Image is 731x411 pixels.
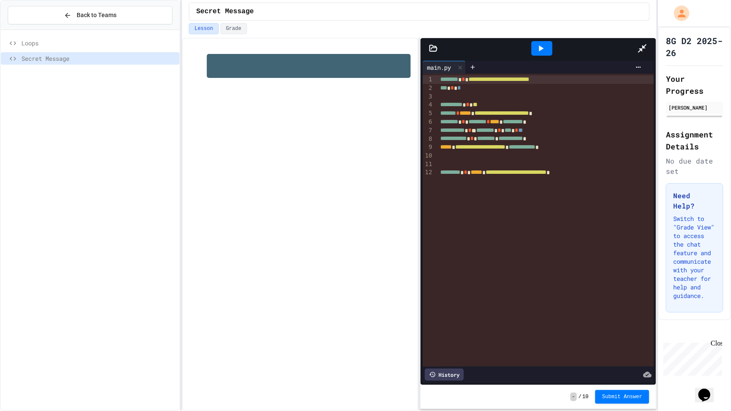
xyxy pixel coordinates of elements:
[423,92,433,101] div: 3
[423,135,433,143] div: 8
[21,54,176,63] span: Secret Message
[189,23,218,34] button: Lesson
[423,101,433,109] div: 4
[602,393,642,400] span: Submit Answer
[3,3,59,54] div: Chat with us now!Close
[21,39,176,48] span: Loops
[666,73,723,97] h2: Your Progress
[423,143,433,152] div: 9
[423,160,433,169] div: 11
[666,35,723,59] h1: 8G D2 2025-26
[8,6,173,24] button: Back to Teams
[695,377,722,402] iframe: chat widget
[660,340,722,376] iframe: chat widget
[423,61,466,74] div: main.py
[221,23,247,34] button: Grade
[423,75,433,84] div: 1
[423,126,433,135] div: 7
[425,369,464,381] div: History
[582,393,588,400] span: 10
[666,156,723,176] div: No due date set
[668,104,721,111] div: [PERSON_NAME]
[196,6,254,17] span: Secret Message
[77,11,116,20] span: Back to Teams
[673,191,716,211] h3: Need Help?
[673,214,716,300] p: Switch to "Grade View" to access the chat feature and communicate with your teacher for help and ...
[423,84,433,92] div: 2
[665,3,692,23] div: My Account
[423,168,433,177] div: 12
[570,393,577,401] span: -
[423,63,455,72] div: main.py
[423,109,433,118] div: 5
[423,118,433,126] div: 6
[666,128,723,152] h2: Assignment Details
[423,152,433,160] div: 10
[579,393,582,400] span: /
[595,390,649,404] button: Submit Answer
